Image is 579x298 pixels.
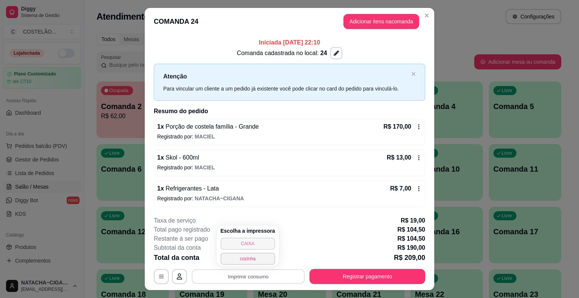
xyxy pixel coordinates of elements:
p: R$ 170,00 [383,122,411,131]
span: Skol - 600ml [164,154,199,161]
p: R$ 104,50 [397,234,425,243]
p: R$ 104,50 [397,225,425,234]
span: 24 [320,50,327,56]
p: Registrado por: [157,195,422,202]
button: Adicionar itens nacomanda [343,14,419,29]
p: Comanda cadastrada no local: [237,49,327,58]
span: close [411,72,416,76]
button: Imprimir consumo [192,269,305,284]
button: Registrar pagamento [309,269,425,284]
p: R$ 190,00 [397,243,425,252]
p: 1 x [157,184,219,193]
header: COMANDA 24 [145,8,434,35]
button: cozinha [221,253,275,265]
p: Registrado por: [157,164,422,171]
div: Para vincular um cliente a um pedido já existente você pode clicar no card do pedido para vinculá... [163,84,408,93]
p: 1 x [157,153,199,162]
p: 1 x [157,122,259,131]
button: CAIXA [221,238,275,250]
button: Close [421,9,433,22]
p: Subtotal da conta [154,243,201,252]
p: R$ 13,00 [387,153,411,162]
p: Total da conta [154,252,199,263]
button: close [411,72,416,77]
p: Registrado por: [157,133,422,140]
p: R$ 209,00 [394,252,425,263]
p: Iniciada [DATE] 22:10 [154,38,425,47]
h2: Resumo do pedido [154,107,425,116]
span: MACIEL [195,134,215,140]
span: Porção de costela família - Grande [164,123,259,130]
span: MACIEL [195,164,215,171]
p: R$ 19,00 [401,216,425,225]
span: NATACHA~CIGANA [195,195,244,201]
p: R$ 7,00 [390,184,411,193]
span: Refrigerantes - Lata [164,185,219,192]
p: Taxa de serviço [154,216,196,225]
p: Total pago registrado [154,225,210,234]
p: Atenção [163,72,408,81]
p: Restante à ser pago [154,234,208,243]
h4: Escolha a impressora [221,227,275,235]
